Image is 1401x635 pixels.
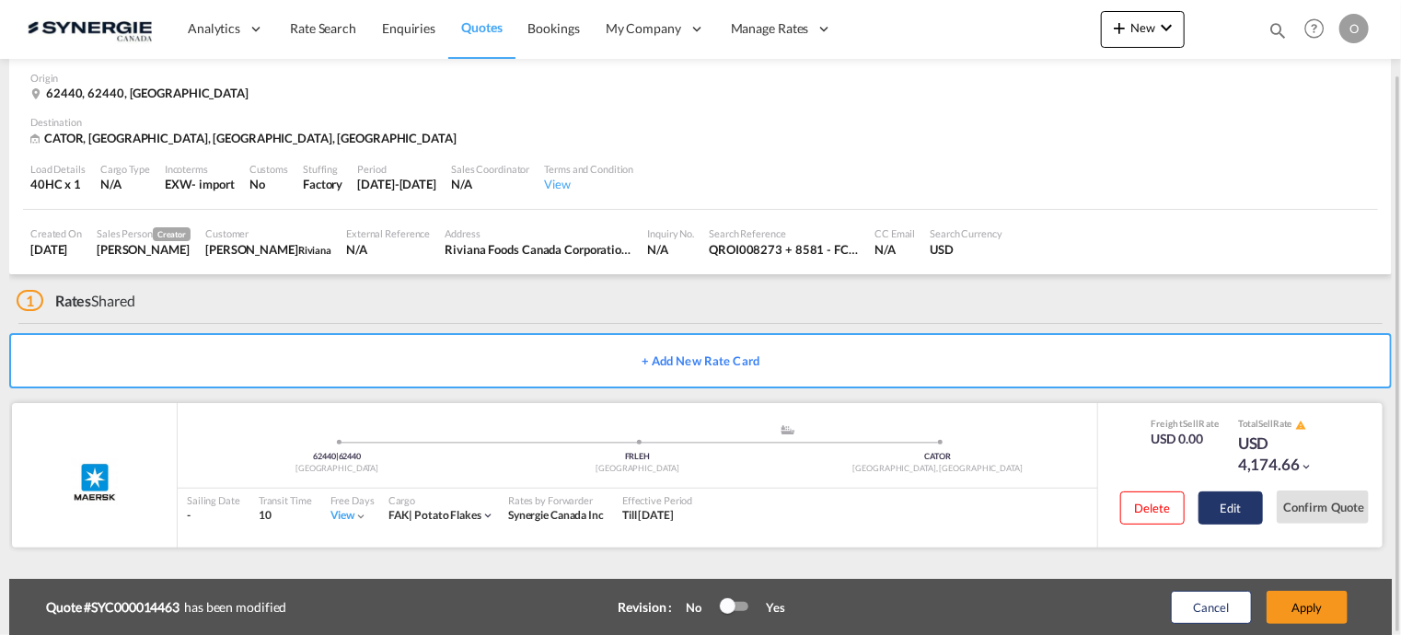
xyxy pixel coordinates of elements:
[731,19,809,38] span: Manage Rates
[357,162,436,176] div: Period
[205,226,331,240] div: Customer
[100,176,150,192] div: N/A
[303,176,342,192] div: Factory Stuffing
[508,508,604,524] div: Synergie Canada Inc
[46,86,249,100] span: 62440, 62440, [GEOGRAPHIC_DATA]
[1238,433,1330,477] div: USD 4,174.66
[1155,17,1177,39] md-icon: icon-chevron-down
[205,241,331,258] div: Yassine Cherkaoui
[30,71,1371,85] div: Origin
[619,598,673,617] div: Revision :
[30,85,253,101] div: 62440, 62440, France
[46,594,570,621] div: has been modified
[28,8,152,50] img: 1f56c880d42311ef80fc7dca854c8e59.png
[1339,14,1369,43] div: O
[1120,491,1185,525] button: Delete
[788,463,1088,475] div: [GEOGRAPHIC_DATA], [GEOGRAPHIC_DATA]
[1101,11,1185,48] button: icon-plus 400-fgNewicon-chevron-down
[1294,418,1307,432] button: icon-alert
[1268,20,1288,48] div: icon-magnify
[30,241,82,258] div: 3 Sep 2025
[55,292,92,309] span: Rates
[30,115,1371,129] div: Destination
[72,459,118,505] img: MAERSK LINE
[336,451,339,461] span: |
[339,451,362,461] span: 62440
[330,508,368,524] div: Viewicon-chevron-down
[409,508,412,522] span: |
[647,241,694,258] div: N/A
[30,226,82,240] div: Created On
[622,508,674,524] div: Till 30 Sep 2025
[930,241,1002,258] div: USD
[1151,430,1220,448] div: USD 0.00
[487,463,787,475] div: [GEOGRAPHIC_DATA]
[165,162,235,176] div: Incoterms
[1108,17,1130,39] md-icon: icon-plus 400-fg
[1259,418,1274,429] span: Sell
[647,226,694,240] div: Inquiry No.
[188,19,240,38] span: Analytics
[1300,460,1313,473] md-icon: icon-chevron-down
[451,176,529,192] div: N/A
[187,493,240,507] div: Sailing Date
[487,451,787,463] div: FRLEH
[508,508,604,522] span: Synergie Canada Inc
[259,493,312,507] div: Transit Time
[606,19,681,38] span: My Company
[1268,20,1288,40] md-icon: icon-magnify
[357,176,436,192] div: 30 Sep 2025
[544,162,633,176] div: Terms and Condition
[97,241,191,258] div: Karen Mercier
[388,508,415,522] span: FAK
[388,508,481,524] div: potato flakes
[9,333,1392,388] button: + Add New Rate Card
[17,290,43,311] span: 1
[187,463,487,475] div: [GEOGRAPHIC_DATA]
[1296,420,1307,431] md-icon: icon-alert
[346,226,430,240] div: External Reference
[192,176,235,192] div: - import
[747,599,785,616] div: Yes
[30,162,86,176] div: Load Details
[709,241,860,258] div: QROI008273 + 8581 - FCL DRY - EXW 62 HARNES TO TORONTO - Riviana updated rates for September
[346,241,430,258] div: N/A
[354,510,367,523] md-icon: icon-chevron-down
[930,226,1002,240] div: Search Currency
[874,226,915,240] div: CC Email
[382,20,435,36] span: Enquiries
[1151,417,1220,430] div: Freight Rate
[1299,13,1339,46] div: Help
[1171,591,1252,624] button: Cancel
[481,509,494,522] md-icon: icon-chevron-down
[445,226,632,240] div: Address
[622,508,674,522] span: Till [DATE]
[30,130,461,147] div: CATOR, Toronto, ON, Americas
[165,176,192,192] div: EXW
[46,598,184,617] b: Quote #SYC000014463
[788,451,1088,463] div: CATOR
[528,20,580,36] span: Bookings
[259,508,312,524] div: 10
[445,241,632,258] div: Riviana Foods Canada Corporation 5125 rue du Trianon, suite 450 Montréal, QC H1M 2S5
[622,493,692,507] div: Effective Period
[388,493,494,507] div: Cargo
[1238,417,1330,432] div: Total Rate
[508,493,604,507] div: Rates by Forwarder
[1277,491,1369,524] button: Confirm Quote
[1183,418,1198,429] span: Sell
[30,176,86,192] div: 40HC x 1
[100,162,150,176] div: Cargo Type
[153,227,191,241] span: Creator
[290,20,356,36] span: Rate Search
[461,19,502,35] span: Quotes
[17,291,135,311] div: Shared
[187,508,240,524] div: -
[451,162,529,176] div: Sales Coordinator
[298,244,331,256] span: Riviana
[303,162,342,176] div: Stuffing
[677,599,721,616] div: No
[249,176,288,192] div: No
[249,162,288,176] div: Customs
[544,176,633,192] div: View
